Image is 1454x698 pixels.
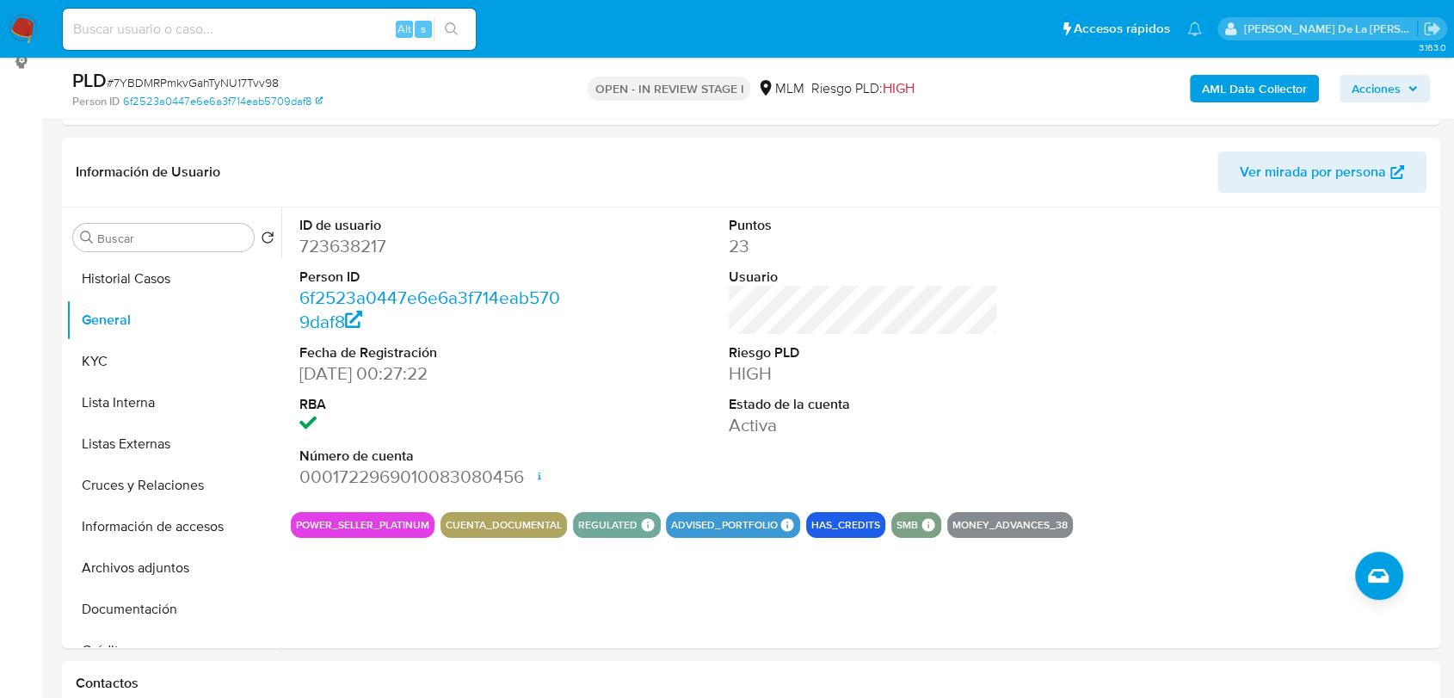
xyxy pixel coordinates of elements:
[1352,75,1401,102] span: Acciones
[299,285,560,334] a: 6f2523a0447e6e6a3f714eab5709daf8
[729,234,998,258] dd: 23
[66,465,281,506] button: Cruces y Relaciones
[397,21,411,37] span: Alt
[1423,20,1441,38] a: Salir
[1217,151,1426,193] button: Ver mirada por persona
[66,258,281,300] button: Historial Casos
[729,413,998,437] dd: Activa
[1240,151,1386,193] span: Ver mirada por persona
[1190,75,1319,102] button: AML Data Collector
[66,506,281,547] button: Información de accesos
[810,79,914,98] span: Riesgo PLD:
[1244,21,1418,37] p: javier.gutierrez@mercadolibre.com.mx
[72,94,120,109] b: Person ID
[1202,75,1307,102] b: AML Data Collector
[1187,22,1202,36] a: Notificaciones
[1340,75,1430,102] button: Acciones
[66,547,281,589] button: Archivos adjuntos
[729,361,998,386] dd: HIGH
[72,66,107,94] b: PLD
[729,395,998,414] dt: Estado de la cuenta
[729,216,998,235] dt: Puntos
[299,234,569,258] dd: 723638217
[882,78,914,98] span: HIGH
[1418,40,1445,54] span: 3.163.0
[299,395,569,414] dt: RBA
[588,77,750,101] p: OPEN - IN REVIEW STAGE I
[299,465,569,489] dd: 0001722969010083080456
[66,630,281,671] button: Créditos
[66,382,281,423] button: Lista Interna
[434,17,469,41] button: search-icon
[66,341,281,382] button: KYC
[66,300,281,341] button: General
[299,361,569,386] dd: [DATE] 00:27:22
[299,343,569,362] dt: Fecha de Registración
[97,231,247,246] input: Buscar
[123,94,323,109] a: 6f2523a0447e6e6a3f714eab5709daf8
[76,675,1426,692] h1: Contactos
[261,231,274,250] button: Volver al orden por defecto
[421,21,426,37] span: s
[1074,20,1170,38] span: Accesos rápidos
[66,423,281,465] button: Listas Externas
[299,268,569,287] dt: Person ID
[63,18,476,40] input: Buscar usuario o caso...
[76,164,220,181] h1: Información de Usuario
[66,589,281,630] button: Documentación
[107,74,279,91] span: # 7YBDMRPmkvGahTyNU17Tvv98
[299,216,569,235] dt: ID de usuario
[729,343,998,362] dt: Riesgo PLD
[299,447,569,466] dt: Número de cuenta
[80,231,94,244] button: Buscar
[729,268,998,287] dt: Usuario
[757,79,804,98] div: MLM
